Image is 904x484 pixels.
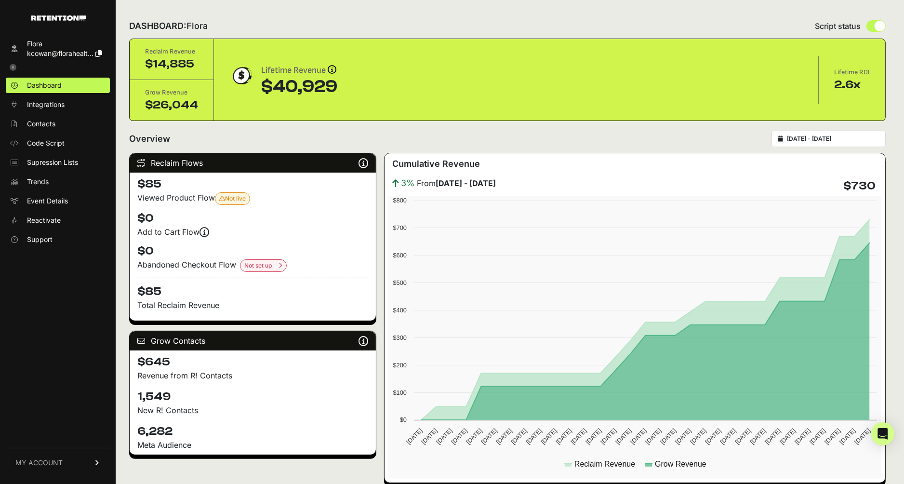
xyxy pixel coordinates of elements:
text: [DATE] [554,427,573,446]
div: 2.6x [834,77,870,93]
text: $300 [393,334,406,341]
a: Support [6,232,110,247]
text: [DATE] [763,427,782,446]
text: [DATE] [435,427,453,446]
a: MY ACCOUNT [6,448,110,477]
div: Reclaim Flows [130,153,376,173]
p: Revenue from R! Contacts [137,370,368,381]
h2: Overview [129,132,170,146]
text: Reclaim Revenue [574,460,635,468]
div: $26,044 [145,97,198,113]
text: [DATE] [629,427,648,446]
div: Grow Revenue [145,88,198,97]
text: $100 [393,389,406,396]
text: [DATE] [733,427,752,446]
span: From [417,177,496,189]
text: [DATE] [778,427,797,446]
h2: DASHBOARD: [129,19,208,33]
text: Grow Revenue [655,460,706,468]
a: Trends [6,174,110,189]
div: Lifetime Revenue [261,64,337,77]
text: [DATE] [674,427,692,446]
text: $500 [393,279,406,286]
span: Code Script [27,138,65,148]
text: $400 [393,307,406,314]
div: Open Intercom Messenger [871,422,894,445]
span: 3% [401,176,415,190]
text: $800 [393,197,406,204]
text: [DATE] [465,427,483,446]
text: [DATE] [793,427,812,446]
h4: $85 [137,278,368,299]
a: Integrations [6,97,110,112]
h3: Cumulative Revenue [392,157,480,171]
text: [DATE] [808,427,827,446]
a: Dashboard [6,78,110,93]
span: Integrations [27,100,65,109]
text: [DATE] [405,427,424,446]
div: Abandoned Checkout Flow [137,259,368,272]
h4: $730 [843,178,876,194]
text: $600 [393,252,406,259]
div: Viewed Product Flow [137,192,368,205]
text: [DATE] [838,427,857,446]
text: [DATE] [450,427,468,446]
a: Reactivate [6,213,110,228]
strong: [DATE] - [DATE] [436,178,496,188]
span: Not live [219,195,246,202]
text: [DATE] [689,427,707,446]
text: $0 [399,416,406,423]
span: MY ACCOUNT [15,458,63,468]
text: [DATE] [479,427,498,446]
text: [DATE] [614,427,633,446]
text: [DATE] [823,427,842,446]
h4: 1,549 [137,389,368,404]
span: Reactivate [27,215,61,225]
h4: $0 [137,211,368,226]
span: Supression Lists [27,158,78,167]
text: [DATE] [584,427,603,446]
text: [DATE] [420,427,439,446]
a: Flora kcowan@florahealt... [6,36,110,61]
div: Add to Cart Flow [137,226,368,238]
a: Supression Lists [6,155,110,170]
img: dollar-coin-05c43ed7efb7bc0c12610022525b4bbbb207c7efeef5aecc26f025e68dcafac9.png [229,64,253,88]
div: $14,885 [145,56,198,72]
span: Flora [186,21,208,31]
span: kcowan@florahealt... [27,49,93,57]
text: [DATE] [539,427,558,446]
text: [DATE] [644,427,663,446]
div: Meta Audience [137,439,368,451]
text: [DATE] [718,427,737,446]
h4: $85 [137,176,368,192]
text: [DATE] [704,427,722,446]
div: $40,929 [261,77,337,96]
span: Trends [27,177,49,187]
text: [DATE] [509,427,528,446]
span: Contacts [27,119,55,129]
p: New R! Contacts [137,404,368,416]
text: [DATE] [659,427,678,446]
h4: 6,282 [137,424,368,439]
span: Script status [815,20,861,32]
text: [DATE] [569,427,588,446]
text: $700 [393,224,406,231]
h4: $645 [137,354,368,370]
a: Event Details [6,193,110,209]
div: Lifetime ROI [834,67,870,77]
text: $200 [393,362,406,369]
span: Event Details [27,196,68,206]
text: [DATE] [599,427,618,446]
text: [DATE] [853,427,872,446]
p: Total Reclaim Revenue [137,299,368,311]
div: Flora [27,39,102,49]
h4: $0 [137,243,368,259]
div: Grow Contacts [130,331,376,350]
a: Code Script [6,135,110,151]
text: [DATE] [748,427,767,446]
span: Dashboard [27,81,62,90]
div: Reclaim Revenue [145,47,198,56]
span: Support [27,235,53,244]
text: [DATE] [494,427,513,446]
a: Contacts [6,116,110,132]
